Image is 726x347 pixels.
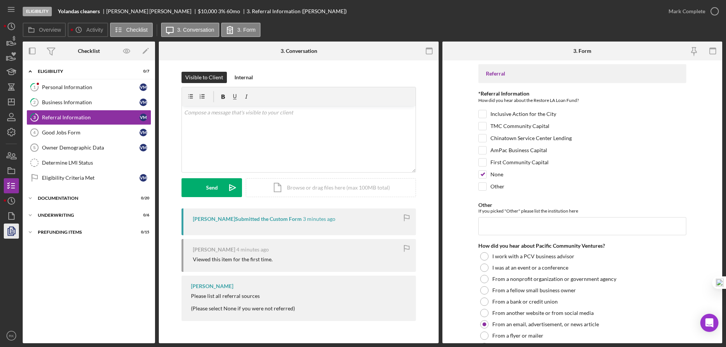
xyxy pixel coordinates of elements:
[234,72,253,83] div: Internal
[478,202,492,208] label: Other
[573,48,591,54] div: 3. Form
[492,265,568,271] label: I was at an event or a conference
[492,253,574,259] label: I work with a PCV business advisor
[26,125,151,140] a: 4Good Jobs FormVM
[218,8,225,14] div: 3 %
[33,145,36,150] tspan: 5
[136,69,149,74] div: 0 / 7
[4,328,19,343] button: RK
[126,27,148,33] label: Checklist
[185,72,223,83] div: Visible to Client
[181,72,227,83] button: Visible to Client
[490,134,572,142] label: Chinatown Service Center Lending
[181,178,242,197] button: Send
[140,174,147,182] div: V M
[492,287,576,293] label: From a fellow small business owner
[490,122,549,130] label: TMC Community Capital
[226,8,240,14] div: 60 mo
[38,230,130,234] div: Prefunding Items
[33,115,36,120] tspan: 3
[478,91,686,97] div: *Referral Information
[221,23,261,37] button: 3. Form
[23,23,66,37] button: Overview
[33,130,36,135] tspan: 4
[492,299,558,305] label: From a bank or credit union
[478,208,686,214] div: If you picked "Other" please list the institution here
[140,129,147,136] div: V M
[669,4,705,19] div: Mark Complete
[42,160,151,166] div: Determine LMI Status
[281,48,317,54] div: 3. Conversation
[231,72,257,83] button: Internal
[58,8,100,14] b: Yolandas cleaners
[26,80,151,95] a: 1Personal InformationVM
[136,196,149,200] div: 0 / 20
[700,314,718,332] div: Open Intercom Messenger
[193,216,302,222] div: [PERSON_NAME] Submitted the Custom Form
[38,69,130,74] div: Eligibility
[78,48,100,54] div: Checklist
[26,95,151,110] a: 2Business InformationVM
[9,334,14,338] text: RK
[42,145,140,151] div: Owner Demographic Data
[490,110,556,118] label: Inclusive Action for the City
[492,321,599,327] label: From an email, advertisement, or news article
[86,27,103,33] label: Activity
[38,196,130,200] div: Documentation
[42,175,140,181] div: Eligibility Criteria Met
[303,216,335,222] time: 2025-10-08 20:14
[110,23,153,37] button: Checklist
[33,100,36,105] tspan: 2
[486,71,679,77] div: Referral
[492,310,594,316] label: From another website or from social media
[478,243,686,249] div: How did you hear about Pacific Community Ventures?
[191,293,295,299] div: Please list all referral sources
[42,99,140,105] div: Business Information
[68,23,108,37] button: Activity
[490,171,503,178] label: None
[661,4,722,19] button: Mark Complete
[193,256,273,262] div: Viewed this item for the first time.
[23,7,52,16] div: Eligibility
[237,27,256,33] label: 3. Form
[26,140,151,155] a: 5Owner Demographic DataVM
[191,283,233,289] div: [PERSON_NAME]
[161,23,219,37] button: 3. Conversation
[490,183,504,190] label: Other
[38,213,130,217] div: Underwriting
[490,159,549,166] label: First Community Capital
[140,114,147,121] div: V M
[206,178,218,197] div: Send
[136,213,149,217] div: 0 / 6
[236,247,269,253] time: 2025-10-08 20:13
[106,8,198,14] div: [PERSON_NAME] [PERSON_NAME]
[492,276,616,282] label: From a nonprofit organization or government agency
[716,279,724,287] img: one_i.png
[42,130,140,136] div: Good Jobs Form
[193,247,235,253] div: [PERSON_NAME]
[39,27,61,33] label: Overview
[177,27,214,33] label: 3. Conversation
[42,84,140,90] div: Personal Information
[26,110,151,125] a: 3Referral InformationVM
[42,114,140,120] div: Referral Information
[247,8,347,14] div: 3. Referral Information ([PERSON_NAME])
[490,147,547,154] label: AmPac Business Capital
[198,8,217,14] span: $10,000
[191,305,295,312] div: (Please select None if you were not referred)
[136,230,149,234] div: 0 / 15
[492,333,543,339] label: From a flyer or mailer
[140,83,147,91] div: V M
[26,155,151,170] a: Determine LMI Status
[478,97,686,106] div: How did you hear about the Restore LA Loan Fund?
[140,99,147,106] div: V M
[33,85,36,89] tspan: 1
[26,170,151,185] a: Eligibility Criteria MetVM
[140,144,147,151] div: V M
